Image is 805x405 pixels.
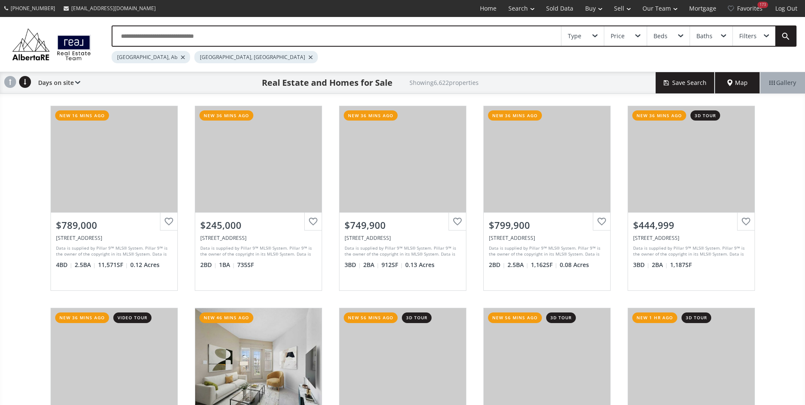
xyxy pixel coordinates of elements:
[194,51,318,63] div: [GEOGRAPHIC_DATA], [GEOGRAPHIC_DATA]
[331,97,475,299] a: new 36 mins ago$749,900[STREET_ADDRESS]Data is supplied by Pillar 9™ MLS® System. Pillar 9™ is th...
[56,261,73,269] span: 4 BD
[633,261,650,269] span: 3 BD
[345,219,461,232] div: $749,900
[8,26,95,62] img: Logo
[71,5,156,12] span: [EMAIL_ADDRESS][DOMAIN_NAME]
[633,219,749,232] div: $444,999
[619,97,763,299] a: new 36 mins ago3d tour$444,999[STREET_ADDRESS]Data is supplied by Pillar 9™ MLS® System. Pillar 9...
[345,234,461,242] div: 4703 26 Avenue SW, Calgary, AB T3E 0R3
[633,234,749,242] div: 33 Carringham Gate NW #1311, Calgary, AB T3P 1X7
[633,245,747,258] div: Data is supplied by Pillar 9™ MLS® System. Pillar 9™ is the owner of the copyright in its MLS® Sy...
[200,261,217,269] span: 2 BD
[727,79,748,87] span: Map
[98,261,128,269] span: 11,571 SF
[75,261,96,269] span: 2.5 BA
[405,261,435,269] span: 0.13 Acres
[410,79,479,86] h2: Showing 6,622 properties
[345,245,459,258] div: Data is supplied by Pillar 9™ MLS® System. Pillar 9™ is the owner of the copyright in its MLS® Sy...
[760,72,805,93] div: Gallery
[489,261,505,269] span: 2 BD
[652,261,668,269] span: 2 BA
[237,261,254,269] span: 735 SF
[56,234,172,242] div: 4728 Rundlehorn Drive NE, Calgary, AB T1Y2N4
[56,245,170,258] div: Data is supplied by Pillar 9™ MLS® System. Pillar 9™ is the owner of the copyright in its MLS® Sy...
[42,97,186,299] a: new 16 mins ago$789,000[STREET_ADDRESS]Data is supplied by Pillar 9™ MLS® System. Pillar 9™ is th...
[219,261,235,269] span: 1 BA
[345,261,361,269] span: 3 BD
[654,33,668,39] div: Beds
[200,245,314,258] div: Data is supplied by Pillar 9™ MLS® System. Pillar 9™ is the owner of the copyright in its MLS® Sy...
[475,97,619,299] a: new 36 mins ago$799,900[STREET_ADDRESS]Data is supplied by Pillar 9™ MLS® System. Pillar 9™ is th...
[200,219,317,232] div: $245,000
[11,5,55,12] span: [PHONE_NUMBER]
[531,261,558,269] span: 1,162 SF
[670,261,692,269] span: 1,187 SF
[489,219,605,232] div: $799,900
[130,261,160,269] span: 0.12 Acres
[696,33,712,39] div: Baths
[186,97,331,299] a: new 36 mins ago$245,000[STREET_ADDRESS]Data is supplied by Pillar 9™ MLS® System. Pillar 9™ is th...
[489,234,605,242] div: 1718 8 Street SE, Calgary, AB T2G 2Z8
[656,72,715,93] button: Save Search
[489,245,603,258] div: Data is supplied by Pillar 9™ MLS® System. Pillar 9™ is the owner of the copyright in its MLS® Sy...
[262,77,393,89] h1: Real Estate and Homes for Sale
[508,261,529,269] span: 2.5 BA
[59,0,160,16] a: [EMAIL_ADDRESS][DOMAIN_NAME]
[112,51,190,63] div: [GEOGRAPHIC_DATA], Ab
[381,261,403,269] span: 912 SF
[363,261,379,269] span: 2 BA
[715,72,760,93] div: Map
[200,234,317,242] div: 732 57 Avenue SW #305, Calgary, AB T2V 0H4
[769,79,796,87] span: Gallery
[56,219,172,232] div: $789,000
[34,72,80,93] div: Days on site
[560,261,589,269] span: 0.08 Acres
[568,33,581,39] div: Type
[611,33,625,39] div: Price
[757,2,768,8] div: 173
[739,33,757,39] div: Filters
